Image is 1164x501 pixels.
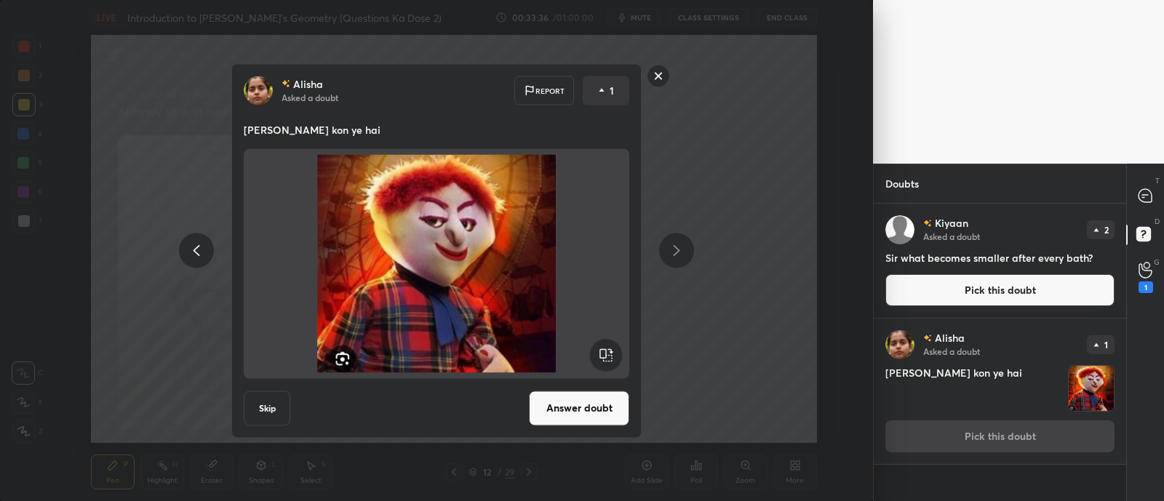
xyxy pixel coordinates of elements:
[244,390,290,425] button: Skip
[610,83,614,97] p: 1
[874,204,1126,501] div: grid
[923,334,932,342] img: no-rating-badge.077c3623.svg
[261,154,612,372] img: 1757068440SOLKPW.JPEG
[1069,366,1114,411] img: 1757068440SOLKPW.JPEG
[282,91,338,103] p: Asked a doubt
[885,365,1062,412] h4: [PERSON_NAME] kon ye hai
[885,215,914,244] img: default.png
[529,390,629,425] button: Answer doubt
[923,345,980,357] p: Asked a doubt
[282,80,290,88] img: no-rating-badge.077c3623.svg
[1104,340,1108,349] p: 1
[1155,216,1160,227] p: D
[935,217,968,229] p: Kiyaan
[885,250,1115,265] h4: Sir what becomes smaller after every bath?
[293,78,323,89] p: Alisha
[244,122,629,137] p: [PERSON_NAME] kon ye hai
[244,76,273,105] img: 43aac24cd5c248438064e118d531e316.jpg
[923,231,980,242] p: Asked a doubt
[874,164,930,203] p: Doubts
[1155,175,1160,186] p: T
[1154,257,1160,268] p: G
[885,330,914,359] img: 43aac24cd5c248438064e118d531e316.jpg
[1139,281,1153,293] div: 1
[514,76,574,105] div: Report
[935,332,965,344] p: Alisha
[1104,225,1109,234] p: 2
[923,220,932,228] img: no-rating-badge.077c3623.svg
[885,274,1115,306] button: Pick this doubt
